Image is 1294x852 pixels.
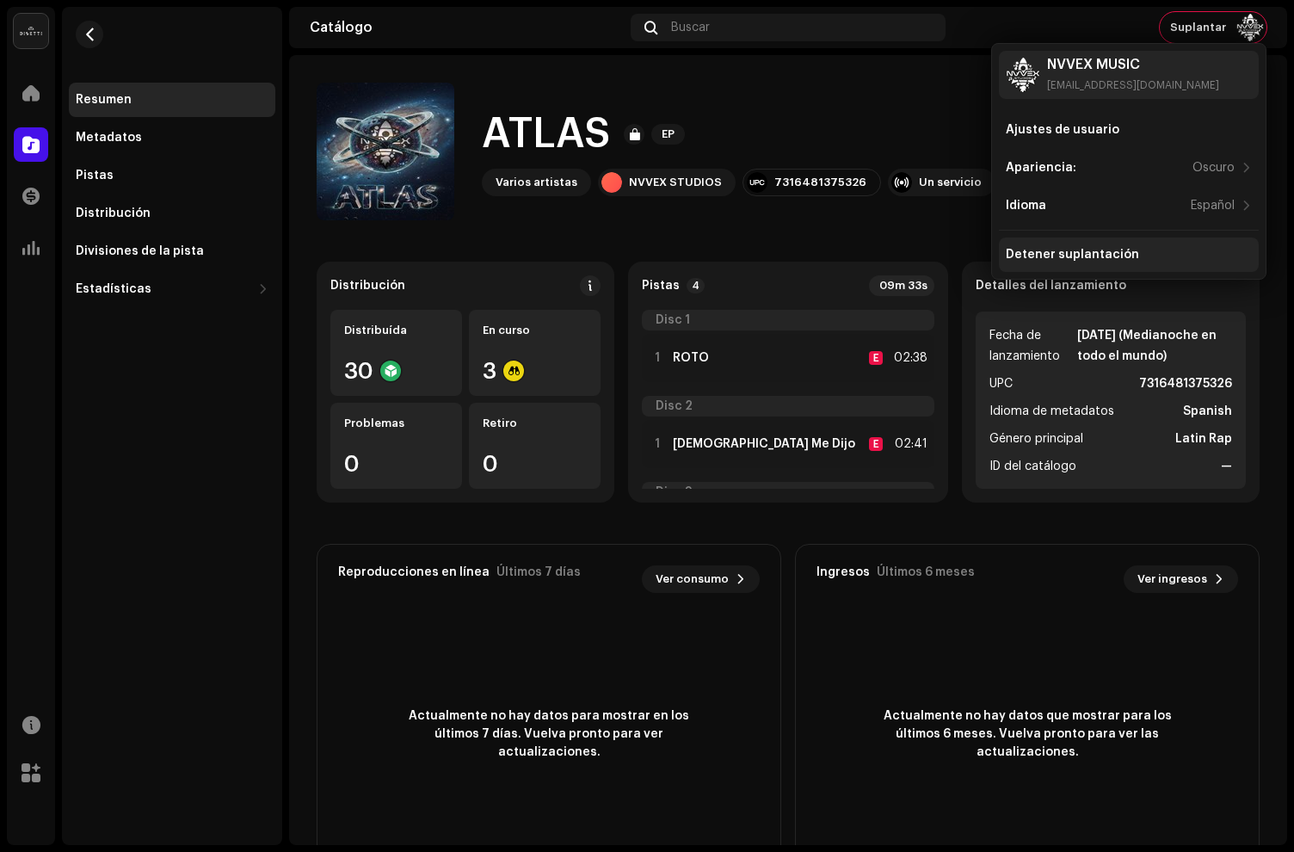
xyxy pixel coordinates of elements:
[483,324,587,337] div: En curso
[310,21,624,34] div: Catálogo
[656,562,729,596] span: Ver consumo
[76,207,151,220] div: Distribución
[1006,199,1046,213] div: Idioma
[642,279,680,293] strong: Pistas
[69,272,275,306] re-m-nav-dropdown: Estadísticas
[1192,161,1235,175] div: Oscuro
[629,176,722,189] div: NVVEX STUDIOS
[687,278,705,293] p-badge: 4
[642,310,934,330] div: Disc 1
[69,120,275,155] re-m-nav-item: Metadatos
[999,238,1259,272] re-m-nav-item: Detener suplantación
[1006,123,1119,137] div: Ajustes de usuario
[869,437,883,451] div: E
[890,434,927,454] div: 02:41
[869,275,934,296] div: 09m 33s
[1236,14,1264,41] img: 8685a3ca-d1ac-4d7a-a127-d19c5f5187fd
[1047,78,1219,92] div: [EMAIL_ADDRESS][DOMAIN_NAME]
[673,351,709,365] strong: ROTO
[919,176,982,189] div: Un servicio
[1006,58,1040,92] img: 8685a3ca-d1ac-4d7a-a127-d19c5f5187fd
[869,351,883,365] div: E
[69,83,275,117] re-m-nav-item: Resumen
[651,124,685,145] span: EP
[1047,58,1219,71] div: NVVEX MUSIC
[69,234,275,269] re-m-nav-item: Divisiones de la pista
[482,107,610,162] h1: ATLAS
[1137,562,1207,596] span: Ver ingresos
[1221,456,1232,477] strong: —
[496,176,577,189] div: Varios artistas
[999,188,1259,223] re-m-nav-item: Idioma
[1139,374,1232,394] strong: 7316481375326
[999,113,1259,147] re-m-nav-item: Ajustes de usuario
[976,279,1126,293] strong: Detalles del lanzamiento
[999,151,1259,185] re-m-nav-item: Apariencia:
[1006,161,1076,175] div: Apariencia:
[69,196,275,231] re-m-nav-item: Distribución
[989,374,1013,394] span: UPC
[877,565,975,579] div: Últimos 6 meses
[989,429,1083,449] span: Género principal
[872,707,1182,762] span: Actualmente no hay datos que mostrar para los últimos 6 meses. Vuelva pronto para ver las actuali...
[76,244,204,258] div: Divisiones de la pista
[394,707,704,762] span: Actualmente no hay datos para mostrar en los últimos 7 días. Vuelva pronto para ver actualizaciones.
[76,169,114,182] div: Pistas
[1191,199,1235,213] div: Español
[1170,21,1226,34] span: Suplantar
[496,565,581,579] div: Últimos 7 días
[76,282,151,296] div: Estadísticas
[671,21,710,34] span: Buscar
[76,131,142,145] div: Metadatos
[890,348,927,368] div: 02:38
[1175,429,1232,449] strong: Latin Rap
[338,565,490,579] div: Reproducciones en línea
[989,325,1074,367] span: Fecha de lanzamiento
[642,565,760,593] button: Ver consumo
[330,279,405,293] div: Distribución
[816,565,870,579] div: Ingresos
[989,401,1114,422] span: Idioma de metadatos
[673,437,855,451] strong: [DEMOGRAPHIC_DATA] Me Dijo
[1077,325,1232,367] strong: [DATE] (Medianoche en todo el mundo)
[774,176,866,189] div: 7316481375326
[1124,565,1238,593] button: Ver ingresos
[344,417,448,430] div: Problemas
[344,324,448,337] div: Distribuída
[69,158,275,193] re-m-nav-item: Pistas
[642,396,934,417] div: Disc 2
[642,482,934,503] div: Disc 3
[989,456,1076,477] span: ID del catálogo
[483,417,587,430] div: Retiro
[76,93,132,107] div: Resumen
[14,14,48,48] img: 02a7c2d3-3c89-4098-b12f-2ff2945c95ee
[1183,401,1232,422] strong: Spanish
[1006,248,1139,262] div: Detener suplantación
